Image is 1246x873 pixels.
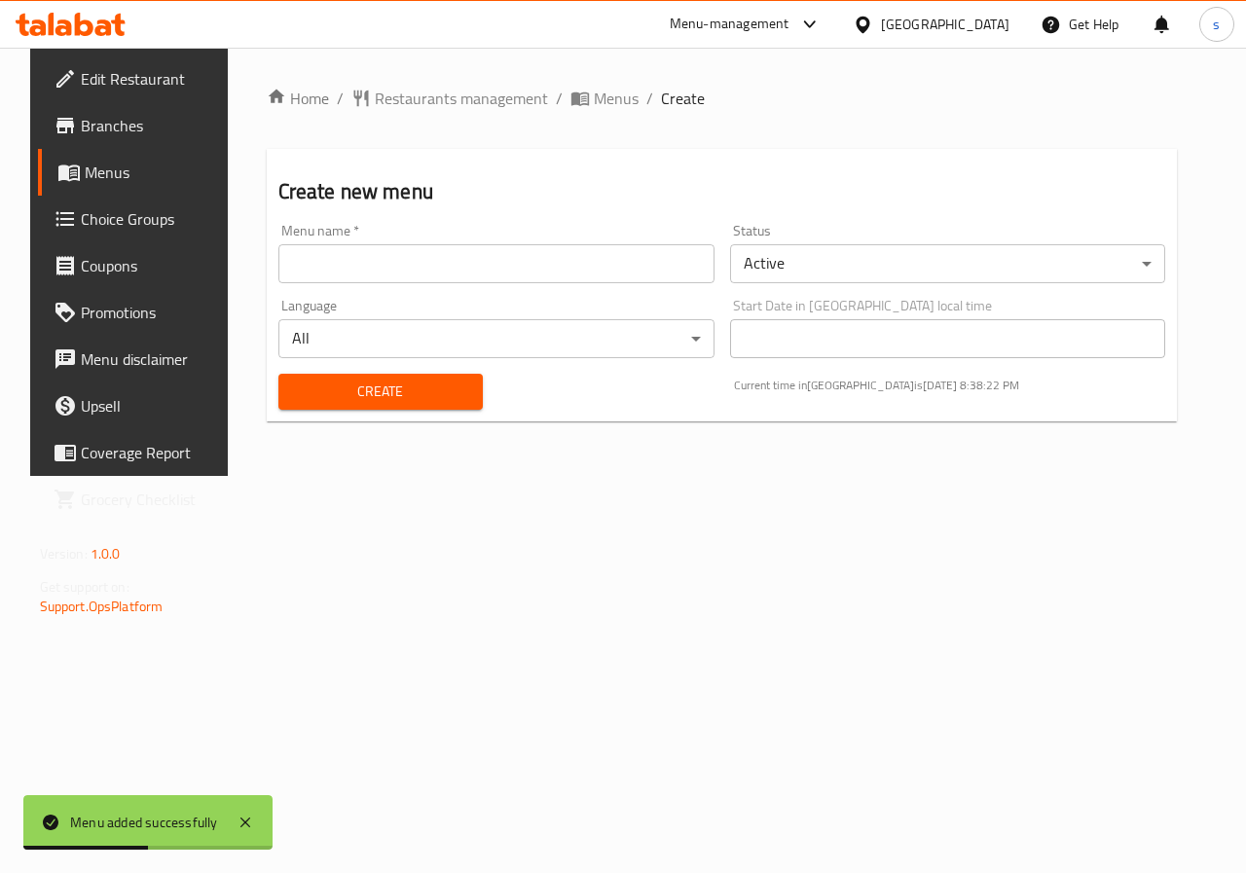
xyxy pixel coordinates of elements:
[81,394,223,418] span: Upsell
[730,244,1166,283] div: Active
[38,476,238,523] a: Grocery Checklist
[81,301,223,324] span: Promotions
[38,429,238,476] a: Coverage Report
[38,382,238,429] a: Upsell
[294,380,467,404] span: Create
[38,149,238,196] a: Menus
[81,347,223,371] span: Menu disclaimer
[81,254,223,277] span: Coupons
[570,87,639,110] a: Menus
[278,319,715,358] div: All
[351,87,548,110] a: Restaurants management
[1213,14,1220,35] span: s
[38,289,238,336] a: Promotions
[38,55,238,102] a: Edit Restaurant
[38,102,238,149] a: Branches
[81,488,223,511] span: Grocery Checklist
[267,87,329,110] a: Home
[81,67,223,91] span: Edit Restaurant
[40,574,129,600] span: Get support on:
[38,242,238,289] a: Coupons
[278,374,483,410] button: Create
[375,87,548,110] span: Restaurants management
[40,594,164,619] a: Support.OpsPlatform
[278,244,715,283] input: Please enter Menu name
[81,114,223,137] span: Branches
[38,196,238,242] a: Choice Groups
[278,177,1166,206] h2: Create new menu
[81,441,223,464] span: Coverage Report
[267,87,1178,110] nav: breadcrumb
[337,87,344,110] li: /
[670,13,789,36] div: Menu-management
[734,377,1166,394] p: Current time in [GEOGRAPHIC_DATA] is [DATE] 8:38:22 PM
[85,161,223,184] span: Menus
[70,812,218,833] div: Menu added successfully
[556,87,563,110] li: /
[81,207,223,231] span: Choice Groups
[38,336,238,382] a: Menu disclaimer
[661,87,705,110] span: Create
[646,87,653,110] li: /
[40,541,88,566] span: Version:
[91,541,121,566] span: 1.0.0
[594,87,639,110] span: Menus
[881,14,1009,35] div: [GEOGRAPHIC_DATA]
